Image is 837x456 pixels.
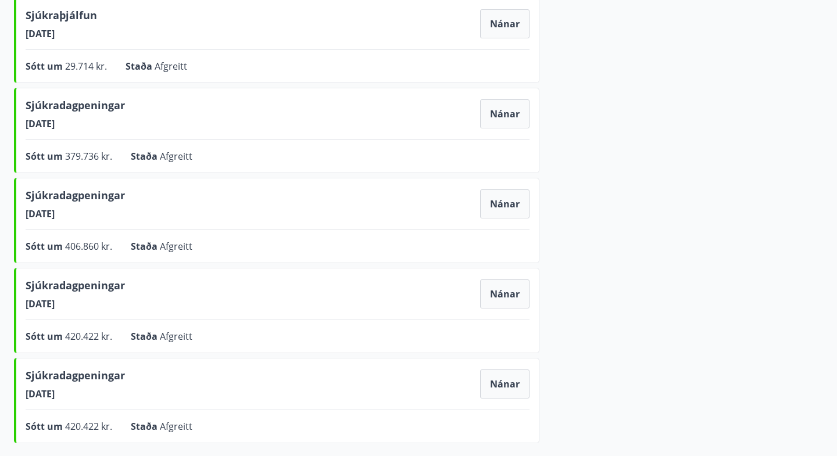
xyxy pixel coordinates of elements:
[26,420,65,433] span: Sótt um
[155,60,187,73] span: Afgreitt
[26,278,125,297] span: Sjúkradagpeningar
[126,60,155,73] span: Staða
[26,150,65,163] span: Sótt um
[160,240,192,253] span: Afgreitt
[26,387,125,400] span: [DATE]
[160,420,192,433] span: Afgreitt
[480,369,530,398] button: Nánar
[480,9,530,38] button: Nánar
[26,207,125,220] span: [DATE]
[65,240,112,253] span: 406.860 kr.
[26,330,65,343] span: Sótt um
[26,98,125,117] span: Sjúkradagpeningar
[26,27,97,40] span: [DATE]
[65,60,107,73] span: 29.714 kr.
[160,150,192,163] span: Afgreitt
[131,330,160,343] span: Staða
[26,297,125,310] span: [DATE]
[65,150,112,163] span: 379.736 kr.
[131,240,160,253] span: Staða
[26,8,97,27] span: Sjúkraþjálfun
[26,117,125,130] span: [DATE]
[26,240,65,253] span: Sótt um
[160,330,192,343] span: Afgreitt
[480,279,530,308] button: Nánar
[26,368,125,387] span: Sjúkradagpeningar
[65,420,112,433] span: 420.422 kr.
[26,60,65,73] span: Sótt um
[131,150,160,163] span: Staða
[480,189,530,218] button: Nánar
[131,420,160,433] span: Staða
[26,188,125,207] span: Sjúkradagpeningar
[65,330,112,343] span: 420.422 kr.
[480,99,530,128] button: Nánar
